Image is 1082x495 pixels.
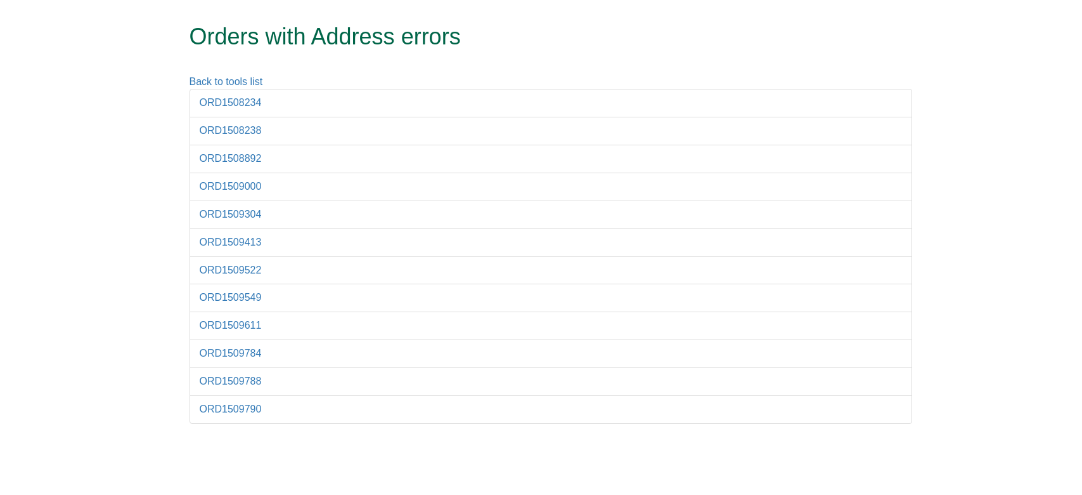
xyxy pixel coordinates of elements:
a: ORD1509788 [200,376,262,386]
a: ORD1509549 [200,292,262,303]
a: ORD1509784 [200,348,262,359]
a: ORD1508234 [200,97,262,108]
a: Back to tools list [190,76,263,87]
h1: Orders with Address errors [190,24,865,49]
a: ORD1509611 [200,320,262,331]
a: ORD1509304 [200,209,262,220]
a: ORD1508892 [200,153,262,164]
a: ORD1509790 [200,404,262,414]
a: ORD1509413 [200,237,262,247]
a: ORD1509522 [200,265,262,275]
a: ORD1509000 [200,181,262,192]
a: ORD1508238 [200,125,262,136]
